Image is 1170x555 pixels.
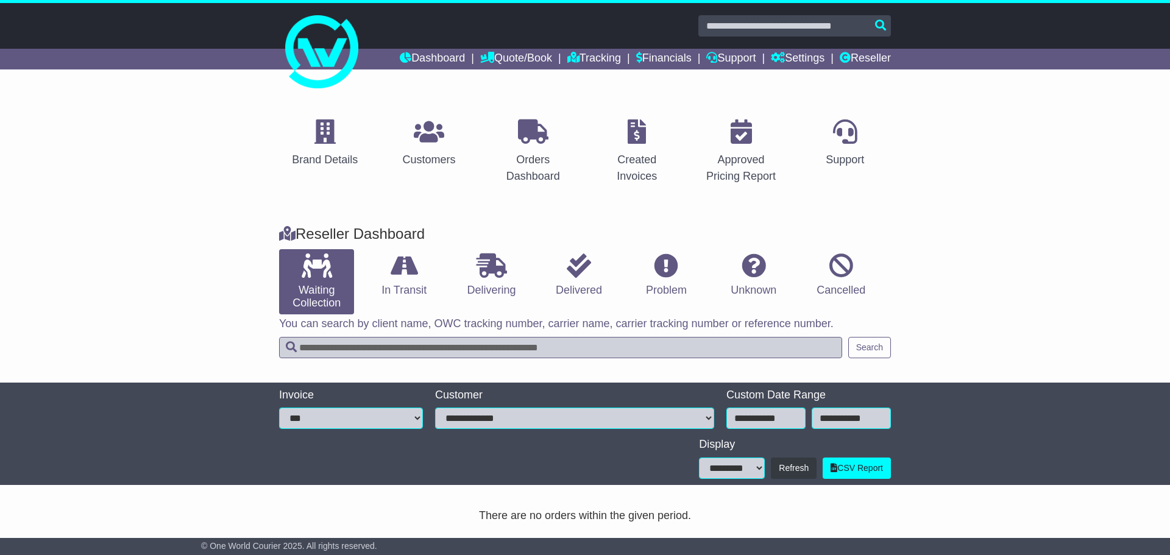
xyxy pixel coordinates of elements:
a: Approved Pricing Report [695,115,787,189]
a: Created Invoices [591,115,683,189]
a: Customers [394,115,463,172]
div: Support [826,152,864,168]
div: Customer [435,389,714,402]
a: CSV Report [823,458,891,479]
div: Created Invoices [599,152,675,185]
a: Problem [629,249,704,302]
a: Delivered [541,249,616,302]
a: Quote/Book [480,49,552,69]
div: There are no orders within the given period. [279,509,891,523]
a: Financials [636,49,692,69]
a: Reseller [840,49,891,69]
div: Display [699,438,891,451]
a: Settings [771,49,824,69]
a: Waiting Collection [279,249,354,314]
div: Invoice [279,389,423,402]
div: Reseller Dashboard [273,225,897,243]
div: Customers [402,152,455,168]
a: Orders Dashboard [487,115,579,189]
a: Unknown [716,249,791,302]
a: Support [818,115,872,172]
button: Search [848,337,891,358]
span: © One World Courier 2025. All rights reserved. [201,541,377,551]
div: Orders Dashboard [495,152,571,185]
div: Brand Details [292,152,358,168]
div: Custom Date Range [726,389,891,402]
a: Dashboard [400,49,465,69]
div: Approved Pricing Report [703,152,779,185]
a: In Transit [366,249,441,302]
a: Tracking [567,49,621,69]
a: Cancelled [804,249,879,302]
a: Brand Details [284,115,366,172]
button: Refresh [771,458,817,479]
p: You can search by client name, OWC tracking number, carrier name, carrier tracking number or refe... [279,317,891,331]
a: Support [706,49,756,69]
a: Delivering [454,249,529,302]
